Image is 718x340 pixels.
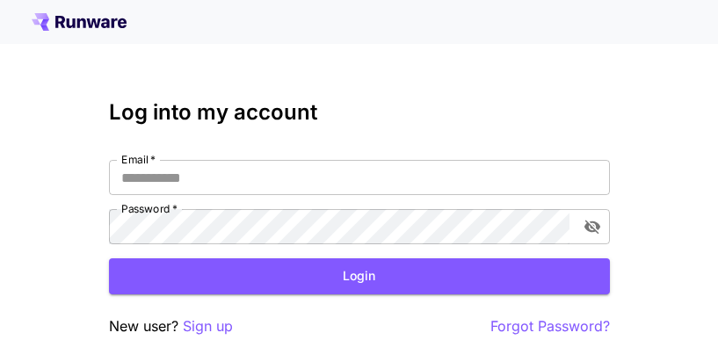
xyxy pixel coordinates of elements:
p: New user? [109,315,233,337]
button: Login [109,258,610,294]
button: Sign up [183,315,233,337]
h3: Log into my account [109,100,610,125]
button: toggle password visibility [577,211,608,242]
label: Email [121,152,156,167]
label: Password [121,201,178,216]
button: Forgot Password? [490,315,610,337]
